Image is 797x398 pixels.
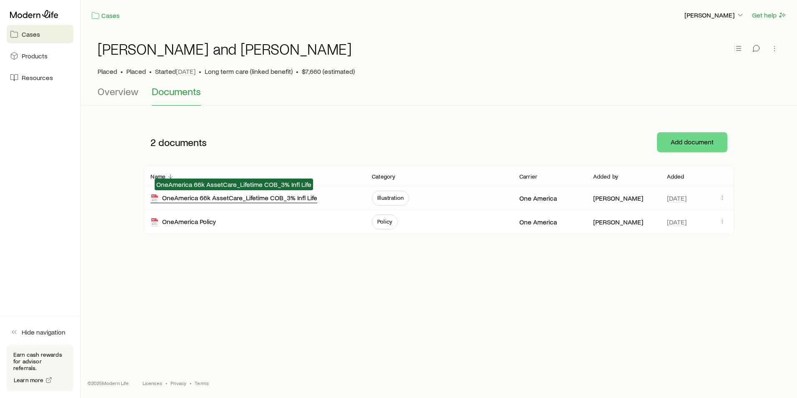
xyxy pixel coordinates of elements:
a: Cases [7,25,73,43]
p: Category [372,173,395,180]
p: Name [150,173,165,180]
div: OneAmerica 66k AssetCare_Lifetime COB_3% Infl Life [150,194,317,203]
button: [PERSON_NAME] [684,10,745,20]
p: Started [155,67,195,76]
span: • [149,67,152,76]
span: • [165,380,167,386]
a: Products [7,47,73,65]
span: Illustration [377,194,404,201]
button: Add document [657,132,727,152]
button: Hide navigation [7,323,73,341]
span: $7,660 (estimated) [302,67,355,76]
p: [PERSON_NAME] [684,11,744,19]
span: Cases [22,30,40,38]
div: Case details tabs [98,86,780,106]
p: [PERSON_NAME] [593,218,643,226]
p: [PERSON_NAME] [593,194,643,202]
p: One America [519,194,557,202]
span: Long term care (linked benefit) [205,67,293,76]
a: Cases [91,11,120,20]
span: Resources [22,73,53,82]
p: Added by [593,173,618,180]
span: [DATE] [667,218,687,226]
h1: [PERSON_NAME] and [PERSON_NAME] [98,40,352,57]
span: Learn more [14,377,44,383]
span: Overview [98,86,138,97]
a: Privacy [170,380,186,386]
span: Hide navigation [22,328,65,336]
span: • [296,67,298,76]
a: Licenses [143,380,162,386]
span: • [199,67,201,76]
span: documents [158,136,207,148]
p: One America [519,218,557,226]
span: • [190,380,191,386]
a: Resources [7,68,73,87]
p: Carrier [519,173,537,180]
div: OneAmerica Policy [150,217,216,227]
p: Placed [98,67,117,76]
p: Added [667,173,684,180]
div: Earn cash rewards for advisor referrals.Learn more [7,345,73,391]
span: Documents [152,86,201,97]
a: Terms [195,380,209,386]
p: © 2025 Modern Life [88,380,129,386]
span: [DATE] [667,194,687,202]
span: 2 [150,136,156,148]
p: Earn cash rewards for advisor referrals. [13,351,67,371]
span: Policy [377,218,392,225]
span: [DATE] [176,67,195,76]
button: Get help [752,10,787,20]
span: Placed [126,67,146,76]
span: Products [22,52,48,60]
span: • [120,67,123,76]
